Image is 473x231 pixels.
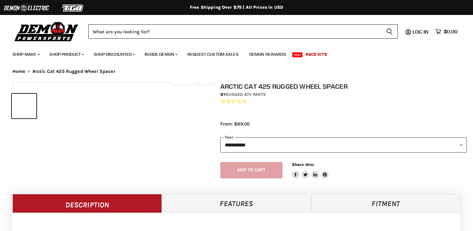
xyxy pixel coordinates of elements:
[183,48,243,61] a: Request Custom Axles
[8,48,44,61] a: Shop Make
[140,48,181,61] a: Inside Demon
[413,29,429,35] span: Log in
[50,2,96,14] img: TGB Logo 2
[8,45,456,61] ul: Main menu
[88,24,398,39] form: Product
[12,194,162,213] a: Description
[162,194,311,213] a: Features
[12,94,36,118] button: Arctic Cat 425 Rugged Wheel Spacer thumbnail
[311,194,461,213] a: Fitment
[12,69,26,74] a: Home
[32,69,115,74] span: Arctic Cat 425 Rugged Wheel Spacer
[381,24,398,39] button: Search
[245,48,291,61] a: Demon Rewards
[89,48,139,61] a: Shop Discounted
[173,78,208,83] span: Click to expand
[444,29,457,35] span: $0.00
[292,52,303,57] span: New!
[88,24,381,39] input: Search
[220,137,467,153] select: year
[226,92,266,97] a: Rugged ATV Parts
[220,98,467,105] span: Rated 0.0 out of 5 stars 0 reviews
[220,82,467,90] h1: Arctic Cat 425 Rugged Wheel Spacer
[220,121,250,127] span: From: $89.00
[3,2,50,14] img: Demon Electric Logo 2
[12,20,81,42] img: Demon Powersports
[301,48,332,61] a: Race Kits
[292,162,329,178] aside: Share this:
[432,27,461,36] a: $0.00
[292,162,314,167] span: Share this:
[410,29,432,35] a: Log in
[45,48,88,61] a: Shop Product
[220,91,467,98] div: by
